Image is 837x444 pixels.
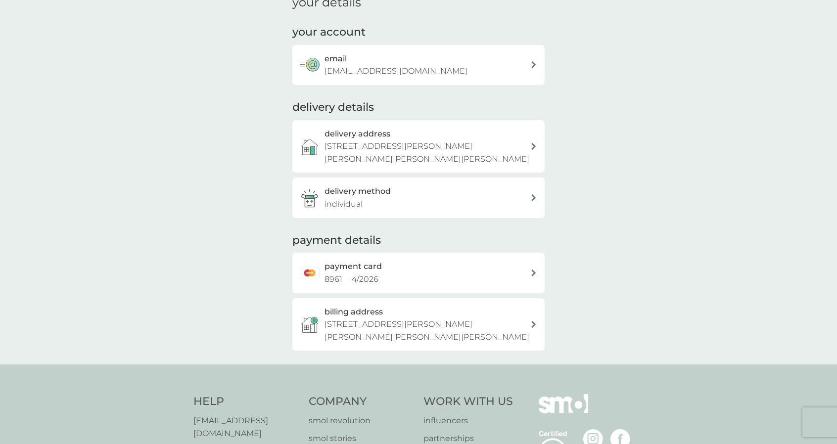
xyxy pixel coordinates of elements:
[292,120,545,173] a: delivery address[STREET_ADDRESS][PERSON_NAME][PERSON_NAME][PERSON_NAME][PERSON_NAME]
[292,100,374,115] h2: delivery details
[292,253,545,293] a: payment card8961 4/2026
[193,394,299,409] h4: Help
[309,414,414,427] a: smol revolution
[292,25,366,40] h2: your account
[423,414,513,427] a: influencers
[325,260,382,273] h2: payment card
[325,318,530,343] p: [STREET_ADDRESS][PERSON_NAME][PERSON_NAME][PERSON_NAME][PERSON_NAME]
[292,178,545,218] a: delivery methodindividual
[325,306,383,318] h3: billing address
[325,140,530,165] p: [STREET_ADDRESS][PERSON_NAME][PERSON_NAME][PERSON_NAME][PERSON_NAME]
[292,298,545,351] button: billing address[STREET_ADDRESS][PERSON_NAME][PERSON_NAME][PERSON_NAME][PERSON_NAME]
[539,394,588,428] img: smol
[423,394,513,409] h4: Work With Us
[325,52,347,65] h3: email
[352,274,378,284] span: 4 / 2026
[325,274,342,284] span: 8961
[325,198,363,211] p: individual
[325,185,391,198] h3: delivery method
[325,128,390,140] h3: delivery address
[292,233,381,248] h2: payment details
[193,414,299,440] a: [EMAIL_ADDRESS][DOMAIN_NAME]
[309,394,414,409] h4: Company
[325,65,467,78] p: [EMAIL_ADDRESS][DOMAIN_NAME]
[292,45,545,85] button: email[EMAIL_ADDRESS][DOMAIN_NAME]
